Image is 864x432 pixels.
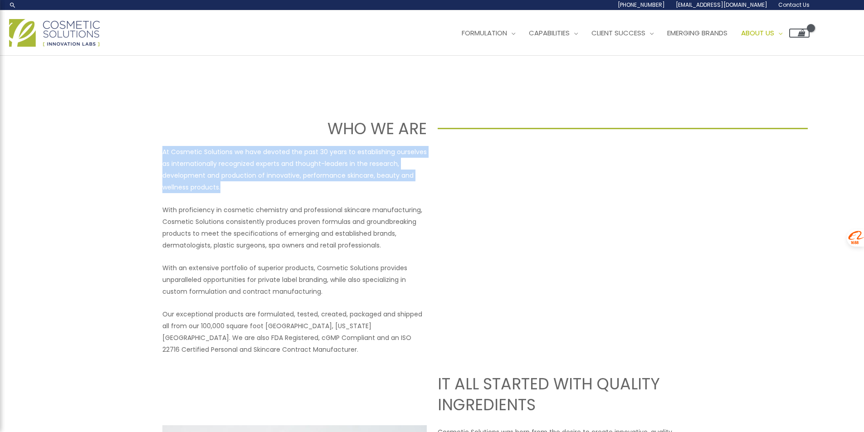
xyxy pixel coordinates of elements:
[529,28,570,38] span: Capabilities
[667,28,727,38] span: Emerging Brands
[438,374,702,415] h2: IT ALL STARTED WITH QUALITY INGREDIENTS
[455,19,522,47] a: Formulation
[56,117,427,140] h1: WHO WE ARE
[9,1,16,9] a: Search icon link
[162,146,427,193] p: At Cosmetic Solutions we have devoted the past 30 years to establishing ourselves as internationa...
[676,1,767,9] span: [EMAIL_ADDRESS][DOMAIN_NAME]
[734,19,789,47] a: About Us
[522,19,585,47] a: Capabilities
[438,146,702,295] iframe: Get to know Cosmetic Solutions Private Label Skin Care
[162,308,427,355] p: Our exceptional products are formulated, tested, created, packaged and shipped all from our 100,0...
[591,28,645,38] span: Client Success
[618,1,665,9] span: [PHONE_NUMBER]
[778,1,810,9] span: Contact Us
[162,204,427,251] p: With proficiency in cosmetic chemistry and professional skincare manufacturing, Cosmetic Solution...
[448,19,810,47] nav: Site Navigation
[9,19,100,47] img: Cosmetic Solutions Logo
[462,28,507,38] span: Formulation
[660,19,734,47] a: Emerging Brands
[585,19,660,47] a: Client Success
[162,262,427,297] p: With an extensive portfolio of superior products, Cosmetic Solutions provides unparalleled opport...
[741,28,774,38] span: About Us
[789,29,810,38] a: View Shopping Cart, empty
